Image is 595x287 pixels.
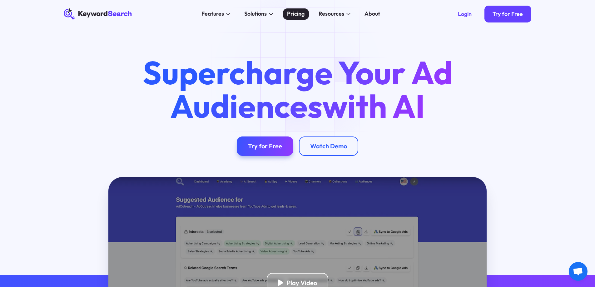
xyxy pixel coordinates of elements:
div: Solutions [244,10,267,18]
div: Login [458,11,472,17]
div: About [364,10,380,18]
h1: Supercharge Your Ad Audiences [129,56,465,122]
div: Resources [319,10,344,18]
div: Open chat [569,262,588,281]
span: with AI [322,86,425,126]
div: Features [201,10,224,18]
a: About [360,8,384,20]
div: Try for Free [248,142,282,150]
div: Pricing [287,10,305,18]
a: Login [449,6,480,22]
div: Watch Demo [310,142,347,150]
div: Play Video [287,279,317,287]
a: Pricing [283,8,309,20]
a: Try for Free [237,136,293,156]
a: Try for Free [484,6,532,22]
div: Try for Free [493,11,523,17]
